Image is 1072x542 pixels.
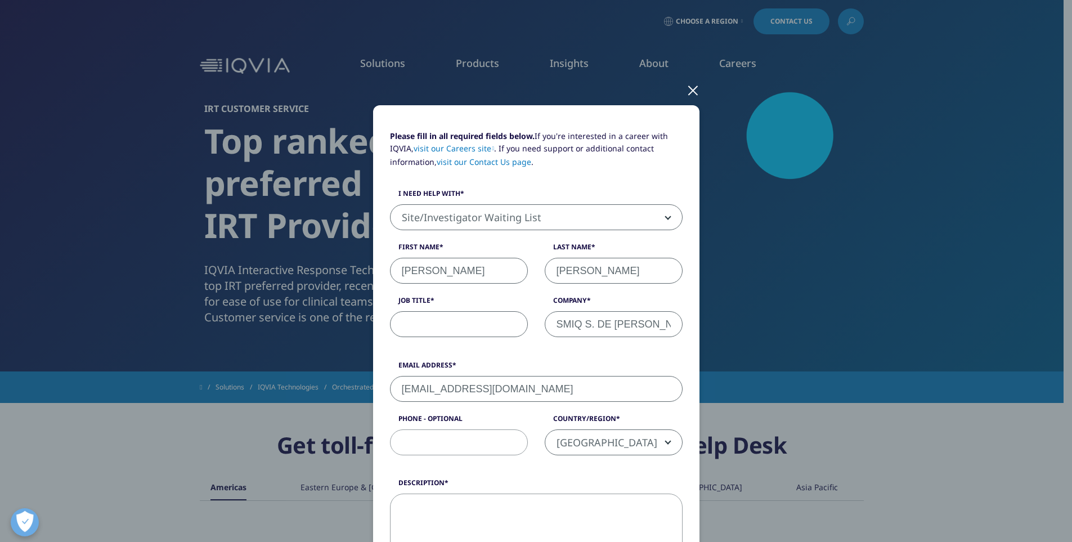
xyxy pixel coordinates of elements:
[390,131,535,141] strong: Please fill in all required fields below.
[545,242,683,258] label: Last Name
[414,143,495,154] a: visit our Careers site
[390,360,683,376] label: Email Address
[545,429,683,455] span: Mexico
[390,414,528,429] label: Phone - Optional
[11,508,39,536] button: Abrir preferencias
[390,242,528,258] label: First Name
[390,478,683,494] label: Description
[391,205,682,231] span: Site/Investigator Waiting List
[390,189,683,204] label: I need help with
[390,204,683,230] span: Site/Investigator Waiting List
[437,156,531,167] a: visit our Contact Us page
[390,295,528,311] label: Job Title
[545,295,683,311] label: Company
[390,130,683,177] p: If you're interested in a career with IQVIA, . If you need support or additional contact informat...
[545,414,683,429] label: Country/Region
[545,430,682,456] span: Mexico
